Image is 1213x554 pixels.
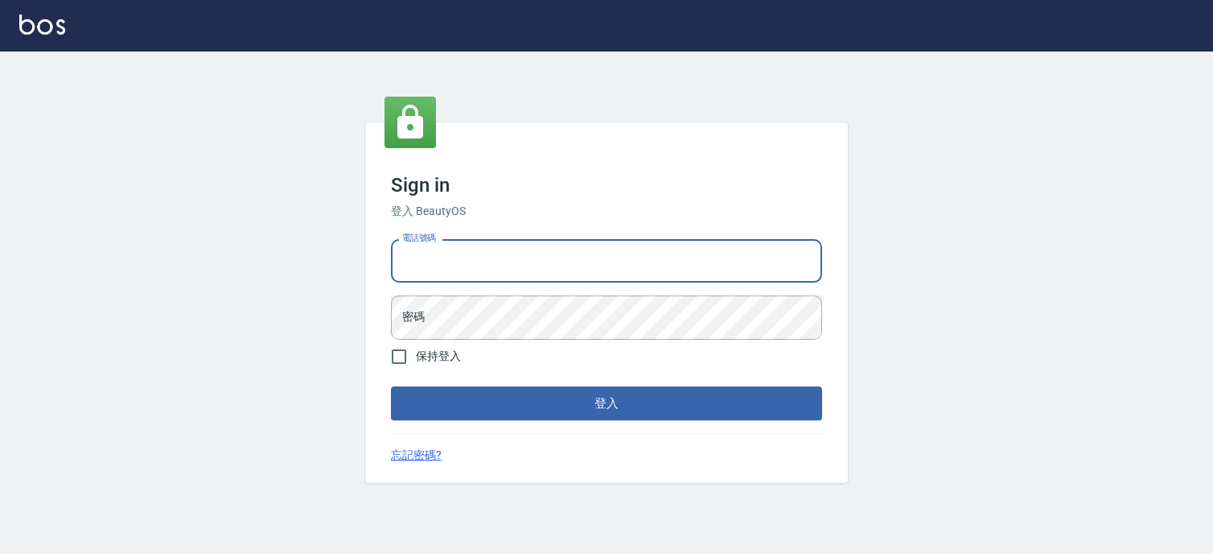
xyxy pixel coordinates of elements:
label: 電話號碼 [402,232,436,244]
img: Logo [19,14,65,35]
button: 登入 [391,387,822,420]
h3: Sign in [391,174,822,196]
span: 保持登入 [416,348,461,365]
a: 忘記密碼? [391,447,442,464]
h6: 登入 BeautyOS [391,203,822,220]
